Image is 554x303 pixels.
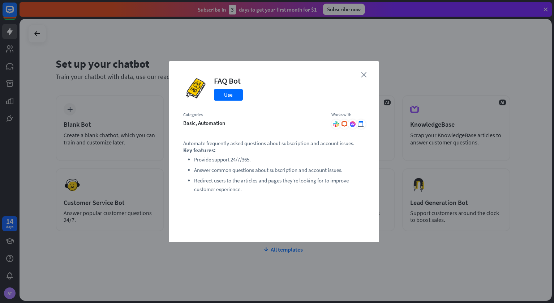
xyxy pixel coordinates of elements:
[194,176,365,194] li: Redirect users to the articles and pages they're looking for to improve customer experience.
[214,89,243,101] button: Use
[183,112,324,118] div: Categories
[6,3,27,25] button: Open LiveChat chat widget
[331,112,365,118] div: Works with
[194,155,365,164] li: Provide support 24/7/365.
[214,76,243,86] div: FAQ Bot
[194,166,365,174] li: Answer common questions about subscription and account issues.
[183,147,216,153] strong: Key features:
[183,119,324,126] div: basic, automation
[361,72,366,77] i: close
[183,140,365,147] p: Automate frequently asked questions about subscription and account issues.
[183,76,209,101] img: FAQ Bot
